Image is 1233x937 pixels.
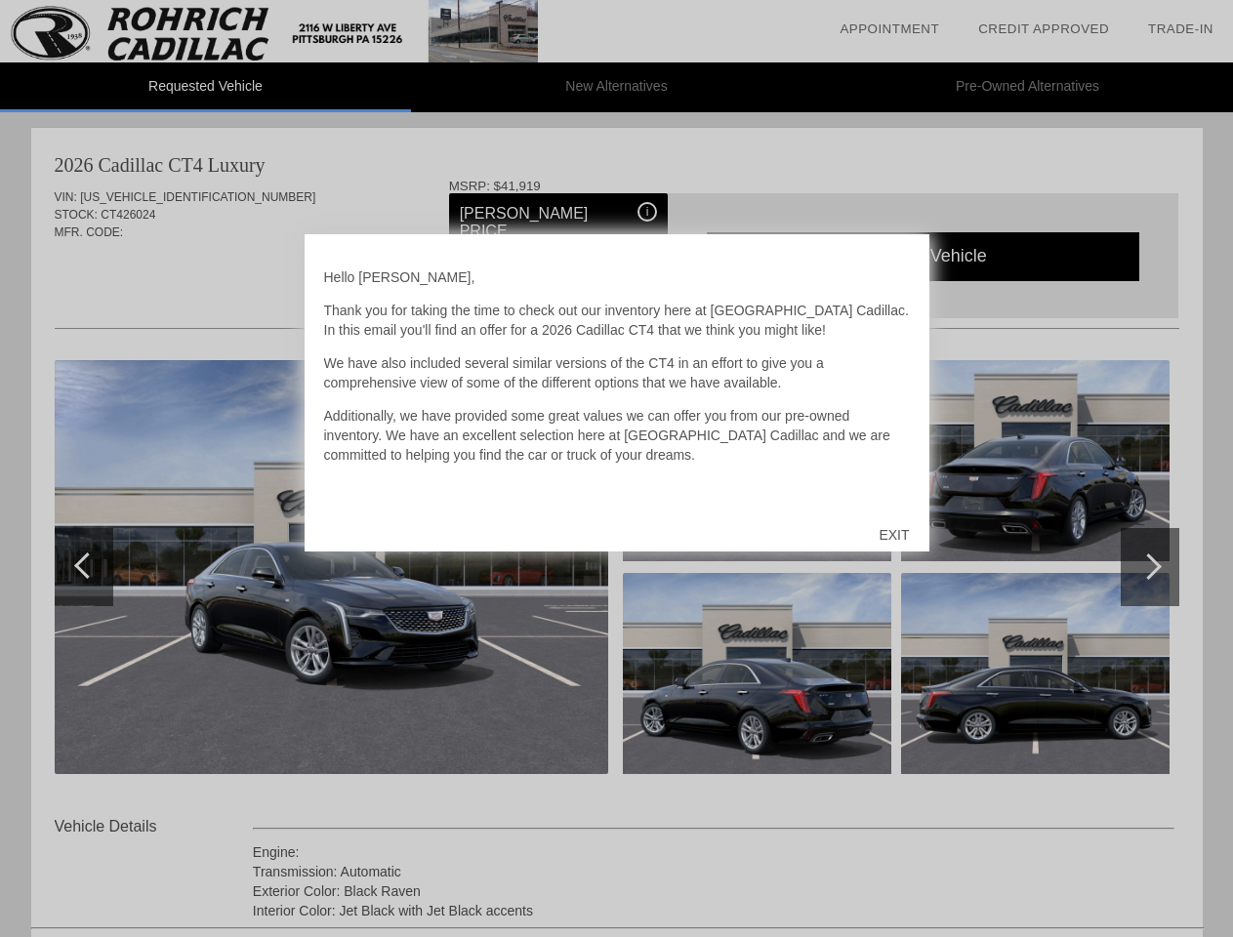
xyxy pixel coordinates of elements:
div: EXIT [859,506,928,564]
a: Credit Approved [978,21,1109,36]
p: Additionally, we have provided some great values we can offer you from our pre-owned inventory. W... [324,406,910,465]
a: Appointment [840,21,939,36]
p: Hello [PERSON_NAME], [324,267,910,287]
a: Trade-In [1148,21,1213,36]
p: We have also included several similar versions of the CT4 in an effort to give you a comprehensiv... [324,353,910,392]
p: Thank you for taking the time to check out our inventory here at [GEOGRAPHIC_DATA] Cadillac. In t... [324,301,910,340]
